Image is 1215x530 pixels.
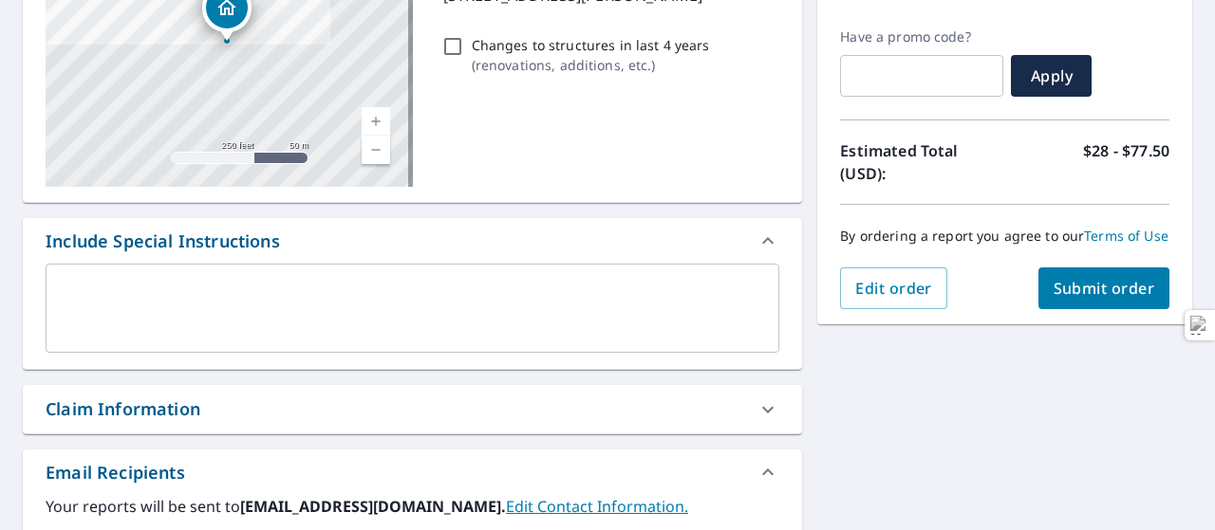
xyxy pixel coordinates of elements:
[840,267,947,309] button: Edit order
[1054,278,1155,299] span: Submit order
[1083,139,1169,185] p: $28 - $77.50
[506,496,688,517] a: EditContactInfo
[472,55,710,75] p: ( renovations, additions, etc. )
[1084,227,1168,245] a: Terms of Use
[23,218,802,264] div: Include Special Instructions
[855,278,932,299] span: Edit order
[46,396,200,422] div: Claim Information
[840,28,1003,46] label: Have a promo code?
[46,228,280,254] div: Include Special Instructions
[840,139,1004,185] p: Estimated Total (USD):
[472,35,710,55] p: Changes to structures in last 4 years
[362,136,390,164] a: Current Level 17, Zoom Out
[23,385,802,433] div: Claim Information
[23,449,802,495] div: Email Recipients
[1011,55,1092,97] button: Apply
[46,495,779,518] label: Your reports will be sent to
[240,496,506,517] b: [EMAIL_ADDRESS][DOMAIN_NAME].
[840,228,1169,245] p: By ordering a report you agree to our
[1038,267,1170,309] button: Submit order
[1026,65,1076,86] span: Apply
[46,460,185,485] div: Email Recipients
[362,107,390,136] a: Current Level 17, Zoom In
